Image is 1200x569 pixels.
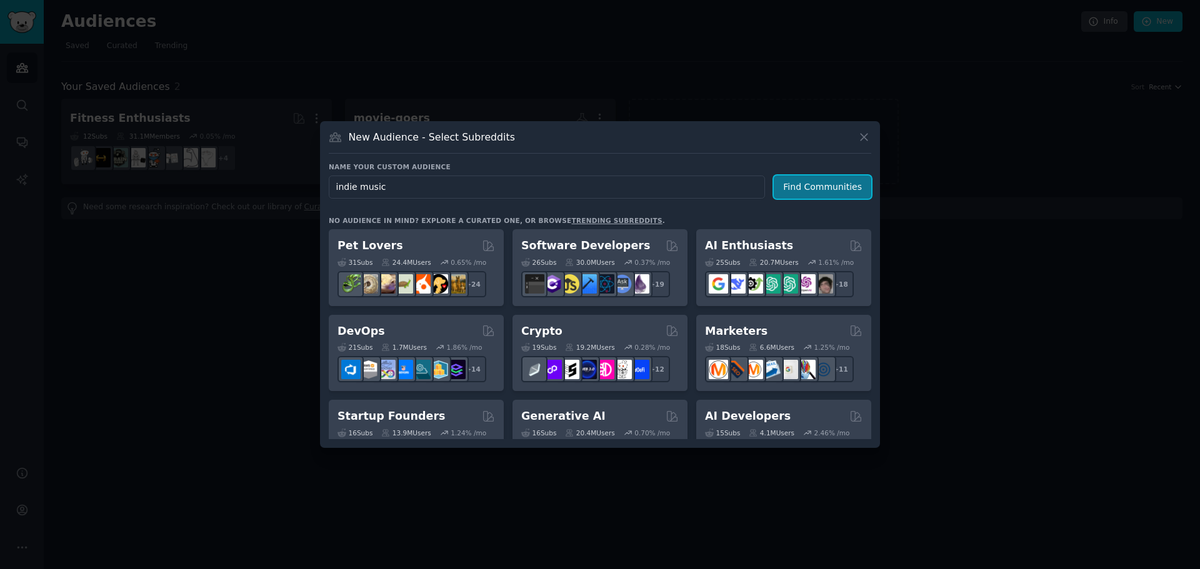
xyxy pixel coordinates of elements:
button: Find Communities [774,176,871,199]
div: 0.70 % /mo [634,428,670,437]
img: ethstaker [560,360,579,379]
img: turtle [394,274,413,294]
img: iOSProgramming [577,274,597,294]
div: 19 Sub s [521,343,556,352]
h3: New Audience - Select Subreddits [349,131,515,144]
img: AItoolsCatalog [744,274,763,294]
div: 24.4M Users [381,258,431,267]
h2: Marketers [705,324,767,339]
img: Emailmarketing [761,360,781,379]
img: elixir [630,274,649,294]
div: + 11 [827,356,854,382]
img: Docker_DevOps [376,360,396,379]
img: content_marketing [709,360,728,379]
div: 1.7M Users [381,343,427,352]
img: cockatiel [411,274,431,294]
img: chatgpt_promptDesign [761,274,781,294]
h2: DevOps [337,324,385,339]
h2: AI Enthusiasts [705,238,793,254]
img: aws_cdk [429,360,448,379]
div: 1.25 % /mo [814,343,850,352]
img: DevOpsLinks [394,360,413,379]
div: + 18 [827,271,854,297]
div: + 12 [644,356,670,382]
img: PlatformEngineers [446,360,466,379]
img: googleads [779,360,798,379]
h2: Generative AI [521,408,606,424]
img: AskMarketing [744,360,763,379]
img: herpetology [341,274,361,294]
div: 6.6M Users [749,343,794,352]
h2: Software Developers [521,238,650,254]
img: defiblockchain [595,360,614,379]
div: 25 Sub s [705,258,740,267]
img: web3 [577,360,597,379]
div: 2.46 % /mo [814,428,850,437]
div: + 19 [644,271,670,297]
div: 30.0M Users [565,258,614,267]
img: OpenAIDev [796,274,816,294]
img: 0xPolygon [542,360,562,379]
input: Pick a short name, like "Digital Marketers" or "Movie-Goers" [329,176,765,199]
img: platformengineering [411,360,431,379]
div: 18 Sub s [705,343,740,352]
div: 20.7M Users [749,258,798,267]
img: bigseo [726,360,746,379]
img: MarketingResearch [796,360,816,379]
img: AskComputerScience [612,274,632,294]
div: 1.24 % /mo [451,428,486,437]
div: + 14 [460,356,486,382]
img: reactnative [595,274,614,294]
div: 4.1M Users [749,428,794,437]
img: chatgpt_prompts_ [779,274,798,294]
div: 16 Sub s [337,428,372,437]
img: defi_ [630,360,649,379]
div: 26 Sub s [521,258,556,267]
img: csharp [542,274,562,294]
img: leopardgeckos [376,274,396,294]
div: 0.37 % /mo [634,258,670,267]
div: 21 Sub s [337,343,372,352]
h2: Startup Founders [337,408,445,424]
img: learnjavascript [560,274,579,294]
img: software [525,274,544,294]
div: 1.61 % /mo [818,258,854,267]
div: 20.4M Users [565,428,614,437]
a: trending subreddits [571,217,662,224]
img: azuredevops [341,360,361,379]
div: 13.9M Users [381,428,431,437]
img: ArtificalIntelligence [814,274,833,294]
div: 19.2M Users [565,343,614,352]
img: OnlineMarketing [814,360,833,379]
img: ethfinance [525,360,544,379]
img: AWS_Certified_Experts [359,360,378,379]
div: + 24 [460,271,486,297]
h2: Pet Lovers [337,238,403,254]
img: CryptoNews [612,360,632,379]
div: 31 Sub s [337,258,372,267]
div: No audience in mind? Explore a curated one, or browse . [329,216,665,225]
img: GoogleGeminiAI [709,274,728,294]
h2: AI Developers [705,408,791,424]
div: 0.65 % /mo [451,258,486,267]
h2: Crypto [521,324,562,339]
h3: Name your custom audience [329,162,871,171]
div: 15 Sub s [705,428,740,437]
img: PetAdvice [429,274,448,294]
div: 0.28 % /mo [634,343,670,352]
img: DeepSeek [726,274,746,294]
img: dogbreed [446,274,466,294]
div: 1.86 % /mo [447,343,482,352]
img: ballpython [359,274,378,294]
div: 16 Sub s [521,428,556,437]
